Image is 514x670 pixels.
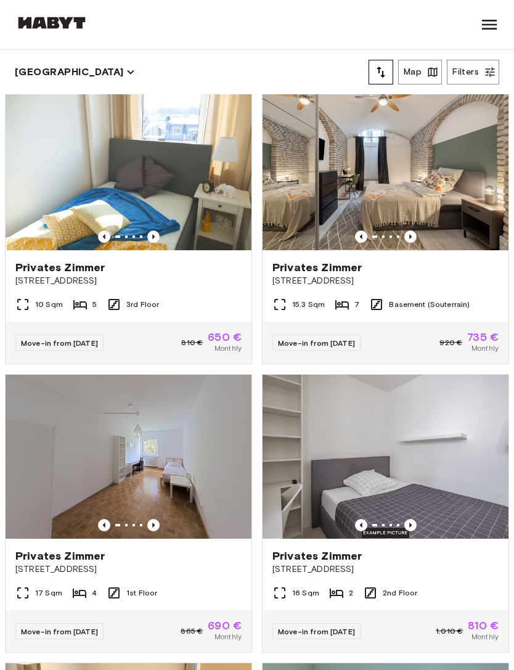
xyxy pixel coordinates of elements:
[272,260,362,275] span: Privates Zimmer
[292,587,319,599] span: 16 Sqm
[398,60,442,84] button: Map
[214,343,242,354] span: Monthly
[208,620,242,631] span: 690 €
[35,587,62,599] span: 17 Sqm
[349,587,353,599] span: 2
[272,563,499,576] span: [STREET_ADDRESS]
[98,519,110,531] button: Previous image
[262,374,509,653] a: Marketing picture of unit DE-02-002-002-02HFPrevious imagePrevious imagePrivates Zimmer[STREET_AD...
[214,631,242,642] span: Monthly
[272,275,499,287] span: [STREET_ADDRESS]
[147,519,160,531] button: Previous image
[15,63,135,81] button: [GEOGRAPHIC_DATA]
[369,60,393,84] button: tune
[471,631,499,642] span: Monthly
[15,17,89,29] img: Habyt
[292,299,325,310] span: 15.3 Sqm
[278,627,355,636] span: Move-in from [DATE]
[92,587,97,599] span: 4
[5,86,252,364] a: Marketing picture of unit DE-02-011-001-01HFPrevious imagePrevious imagePrivates Zimmer[STREET_AD...
[15,563,242,576] span: [STREET_ADDRESS]
[208,332,242,343] span: 650 €
[181,337,203,348] span: 810 €
[35,299,63,310] span: 10 Sqm
[355,231,367,243] button: Previous image
[383,587,417,599] span: 2nd Floor
[471,343,499,354] span: Monthly
[15,260,105,275] span: Privates Zimmer
[278,338,355,348] span: Move-in from [DATE]
[15,549,105,563] span: Privates Zimmer
[355,519,367,531] button: Previous image
[5,374,252,653] a: Marketing picture of unit DE-02-023-04MPrevious imagePrevious imagePrivates Zimmer[STREET_ADDRESS...
[263,86,508,250] img: Marketing picture of unit DE-02-004-006-05HF
[98,231,110,243] button: Previous image
[447,60,499,84] button: Filters
[21,627,98,636] span: Move-in from [DATE]
[92,299,97,310] span: 5
[263,375,508,539] img: Marketing picture of unit DE-02-002-002-02HF
[15,275,242,287] span: [STREET_ADDRESS]
[439,337,462,348] span: 920 €
[404,231,417,243] button: Previous image
[389,299,470,310] span: Basement (Souterrain)
[354,299,359,310] span: 7
[467,332,499,343] span: 735 €
[6,375,251,539] img: Marketing picture of unit DE-02-023-04M
[126,587,157,599] span: 1st Floor
[181,626,203,637] span: 865 €
[468,620,499,631] span: 810 €
[126,299,159,310] span: 3rd Floor
[147,231,160,243] button: Previous image
[6,86,251,250] img: Marketing picture of unit DE-02-011-001-01HF
[262,86,509,364] a: Marketing picture of unit DE-02-004-006-05HFPrevious imagePrevious imagePrivates Zimmer[STREET_AD...
[436,626,463,637] span: 1.010 €
[21,338,98,348] span: Move-in from [DATE]
[404,519,417,531] button: Previous image
[272,549,362,563] span: Privates Zimmer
